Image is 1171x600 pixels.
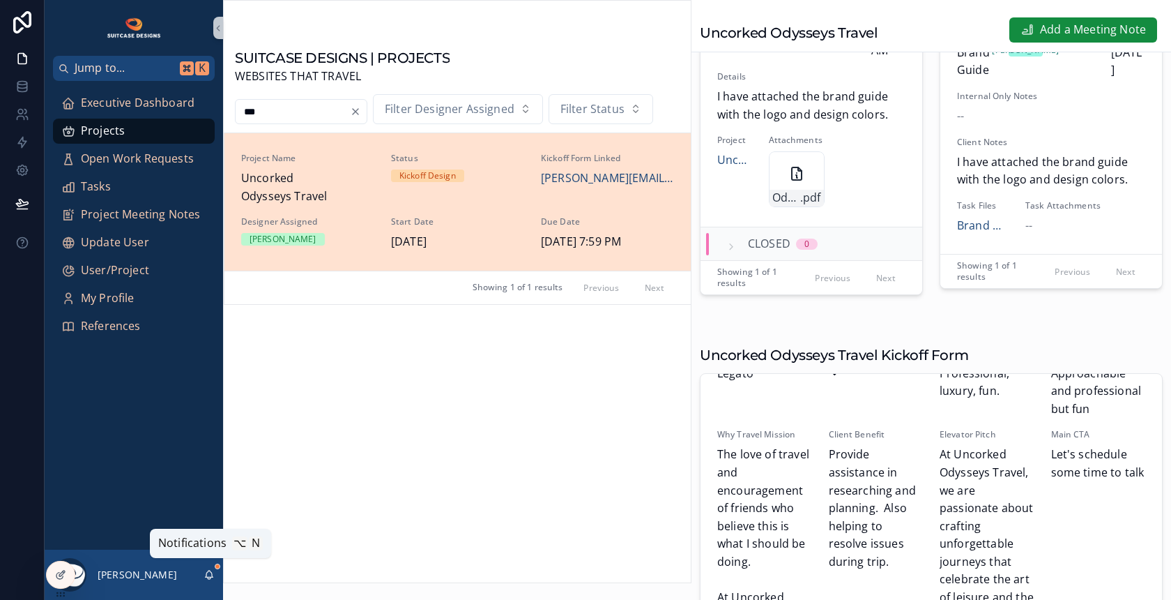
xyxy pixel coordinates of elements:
[53,314,215,339] a: References
[700,23,878,43] h1: Uncorked Odysseys Travel
[1051,446,1146,481] span: Let's schedule some time to talk
[940,429,1034,440] span: Elevator Pitch
[957,200,1009,211] span: Task Files
[1009,17,1157,43] button: Add a Meeting Note
[234,538,246,549] span: ⌥
[197,63,208,74] span: K
[81,122,125,140] span: Projects
[957,44,992,80] span: Brand Guide
[45,81,223,357] div: scrollable content
[1111,44,1146,80] span: [DATE]
[53,258,215,283] a: User/Project
[53,286,215,311] a: My Profile
[957,91,1145,102] span: Internal Only Notes
[385,100,514,119] span: Filter Designer Assigned
[541,170,674,188] a: [PERSON_NAME][EMAIL_ADDRESS][DOMAIN_NAME]
[804,239,809,250] div: 0
[250,233,316,246] div: [PERSON_NAME]
[53,230,215,255] a: Update User
[373,94,543,125] button: Select Button
[81,317,141,336] span: References
[235,48,450,68] h1: SUITCASE DESIGNS | PROJECTS
[391,233,524,251] span: [DATE]
[106,17,162,39] img: App logo
[800,189,821,207] span: .pdf
[748,235,790,253] span: Closed
[541,216,674,227] span: Due Date
[81,178,111,196] span: Tasks
[940,365,1034,400] span: Professional, luxury, fun.
[541,153,674,164] span: Kickoff Form Linked
[81,262,149,280] span: User/Project
[98,568,177,582] p: [PERSON_NAME]
[717,135,752,146] span: Project
[541,233,674,251] span: [DATE] 7:59 PM
[158,534,227,553] span: Notifications
[399,170,456,182] div: Kickoff Design
[241,170,374,205] span: Uncorked Odysseys Travel
[957,260,1034,283] span: Showing 1 of 1 results
[717,71,905,82] span: Details
[53,147,215,172] a: Open Work Requests
[829,429,924,440] span: Client Benefit
[717,88,905,123] span: I have attached the brand guide with the logo and design colors.
[829,446,924,571] span: Provide assistance in researching and planning. Also helping to resolve issues during trip.
[700,345,968,365] h1: Uncorked Odysseys Travel Kickoff Form
[717,267,794,289] span: Showing 1 of 1 results
[75,59,174,77] span: Jump to...
[549,94,653,125] button: Select Button
[250,538,261,549] span: N
[1040,21,1146,39] span: Add a Meeting Note
[717,151,752,170] a: Uncorked Odysseys Travel
[53,202,215,227] a: Project Meeting Notes
[391,153,524,164] span: Status
[241,153,374,164] span: Project Name
[1025,217,1032,235] span: --
[717,429,812,440] span: Why Travel Mission
[53,119,215,144] a: Projects
[473,282,563,293] span: Showing 1 of 1 results
[1051,365,1146,419] span: Approachable and professional but fun
[957,153,1145,189] span: I have attached the brand guide with the logo and design colors.
[560,100,625,119] span: Filter Status
[772,189,800,207] span: Odysseys-Brandguide-(3)
[81,94,194,112] span: Executive Dashboard
[53,91,215,116] a: Executive Dashboard
[350,106,367,117] button: Clear
[391,216,524,227] span: Start Date
[1051,429,1146,440] span: Main CTA
[769,135,804,146] span: Attachments
[235,68,450,86] span: WEBSITES THAT TRAVEL
[81,150,194,168] span: Open Work Requests
[224,133,691,271] a: Project NameUncorked Odysseys TravelStatusKickoff DesignKickoff Form Linked[PERSON_NAME][EMAIL_AD...
[241,216,374,227] span: Designer Assigned
[957,107,964,126] span: --
[957,217,1009,235] a: Brand Guide
[1025,200,1145,211] span: Task Attachments
[81,234,149,252] span: Update User
[81,206,200,224] span: Project Meeting Notes
[717,365,812,383] span: Legato
[81,290,135,308] span: My Profile
[53,56,215,81] button: Jump to...K
[53,174,215,200] a: Tasks
[957,137,1145,148] span: Client Notes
